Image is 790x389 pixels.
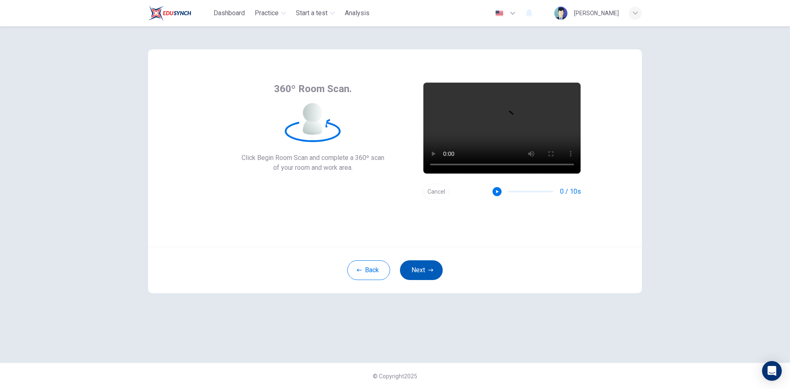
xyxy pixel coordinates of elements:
span: Click Begin Room Scan and complete a 360º scan [242,153,384,163]
button: Start a test [293,6,338,21]
span: Practice [255,8,279,18]
span: 360º Room Scan. [274,82,352,95]
button: Next [400,260,443,280]
div: [PERSON_NAME] [574,8,619,18]
button: Analysis [342,6,373,21]
span: Dashboard [214,8,245,18]
img: Profile picture [554,7,567,20]
span: Analysis [345,8,369,18]
span: 0 / 10s [560,187,581,197]
button: Dashboard [210,6,248,21]
span: Start a test [296,8,328,18]
button: Practice [251,6,289,21]
a: Train Test logo [148,5,210,21]
button: Back [347,260,390,280]
img: Train Test logo [148,5,191,21]
div: Open Intercom Messenger [762,361,782,381]
span: © Copyright 2025 [373,373,417,380]
span: of your room and work area. [242,163,384,173]
button: Cancel [423,184,449,200]
img: en [494,10,504,16]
